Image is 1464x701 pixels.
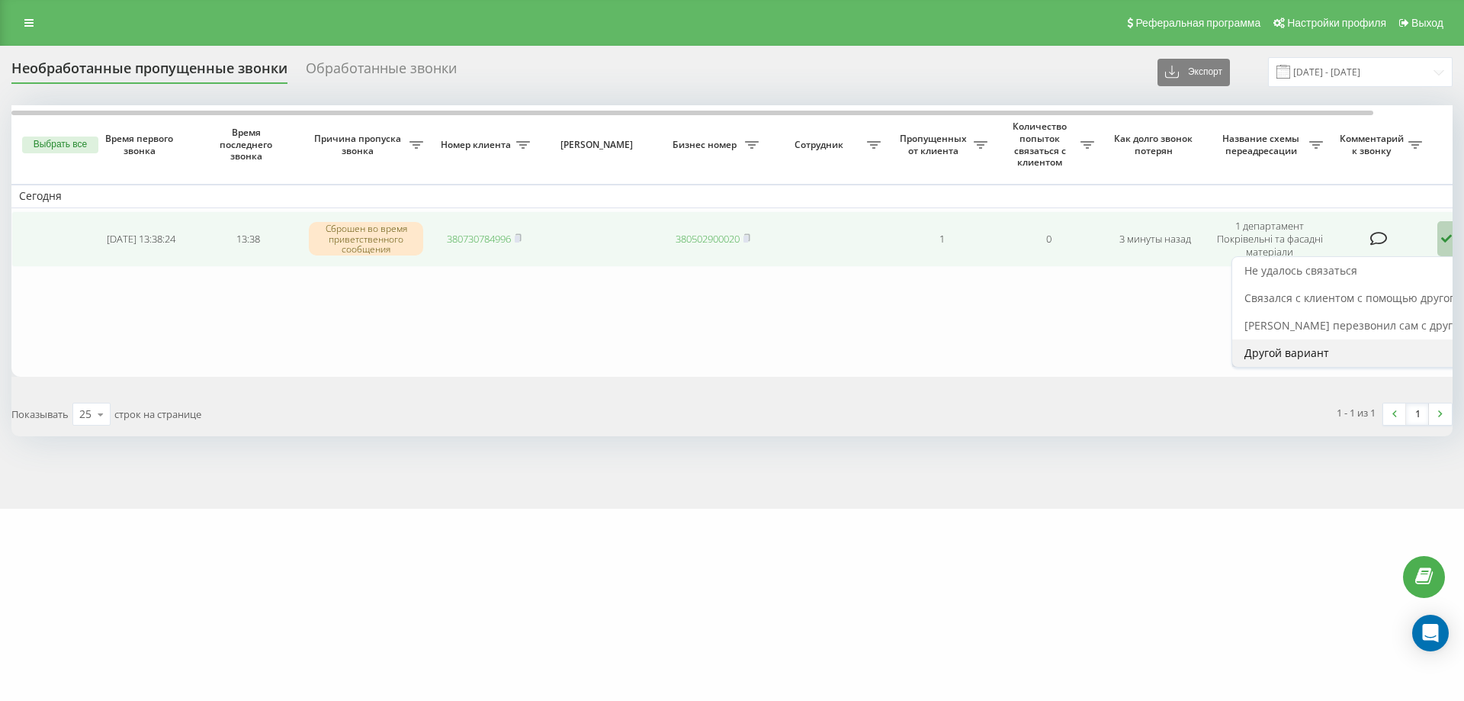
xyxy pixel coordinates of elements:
div: Необработанные пропущенные звонки [11,60,287,84]
a: 1 [1406,404,1429,425]
span: Причина пропуска звонка [309,133,409,156]
div: Open Intercom Messenger [1412,615,1449,651]
span: Выход [1411,17,1443,29]
td: 0 [995,211,1102,267]
span: Реферальная программа [1135,17,1260,29]
span: Настройки профиля [1287,17,1386,29]
td: 1 департамент Покрівельні та фасадні матеріали [1209,211,1331,267]
span: [PERSON_NAME] [551,139,647,151]
td: 13:38 [194,211,301,267]
a: 380730784996 [447,232,511,246]
td: [DATE] 13:38:24 [88,211,194,267]
td: 1 [888,211,995,267]
a: 380502900020 [676,232,740,246]
div: Обработанные звонки [306,60,457,84]
span: Сотрудник [774,139,867,151]
span: Показывать [11,407,69,421]
span: Пропущенных от клиента [896,133,974,156]
div: Сброшен во время приветственного сообщения [309,222,423,256]
span: Название схемы переадресации [1216,133,1309,156]
span: Другой вариант [1244,346,1329,360]
div: 25 [79,407,91,422]
span: Количество попыток связаться с клиентом [1003,121,1080,168]
button: Экспорт [1157,59,1230,86]
span: Номер клиента [438,139,516,151]
td: 3 минуты назад [1102,211,1209,267]
span: Время первого звонка [100,133,182,156]
span: Как долго звонок потерян [1114,133,1196,156]
span: Не удалось связаться [1244,263,1357,278]
span: Время последнего звонка [207,127,289,162]
span: Бизнес номер [667,139,745,151]
div: 1 - 1 из 1 [1337,405,1376,420]
span: строк на странице [114,407,201,421]
button: Выбрать все [22,137,98,153]
span: Комментарий к звонку [1338,133,1408,156]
